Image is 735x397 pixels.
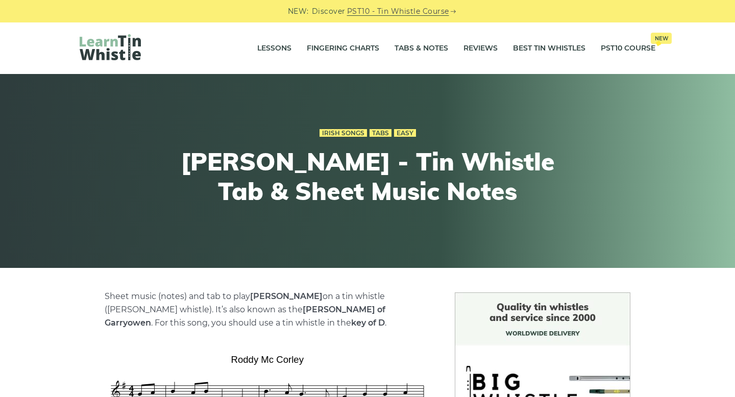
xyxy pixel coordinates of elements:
a: Reviews [463,36,498,61]
a: Irish Songs [320,129,367,137]
strong: [PERSON_NAME] [250,291,323,301]
a: Fingering Charts [307,36,379,61]
a: PST10 CourseNew [601,36,655,61]
h1: [PERSON_NAME] - Tin Whistle Tab & Sheet Music Notes [180,147,555,206]
a: Best Tin Whistles [513,36,585,61]
a: Tabs [370,129,391,137]
img: LearnTinWhistle.com [80,34,141,60]
a: Tabs & Notes [395,36,448,61]
a: Lessons [257,36,291,61]
strong: key of D [351,318,385,328]
span: New [651,33,672,44]
p: Sheet music (notes) and tab to play on a tin whistle ([PERSON_NAME] whistle). It’s also known as ... [105,290,430,330]
a: Easy [394,129,416,137]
